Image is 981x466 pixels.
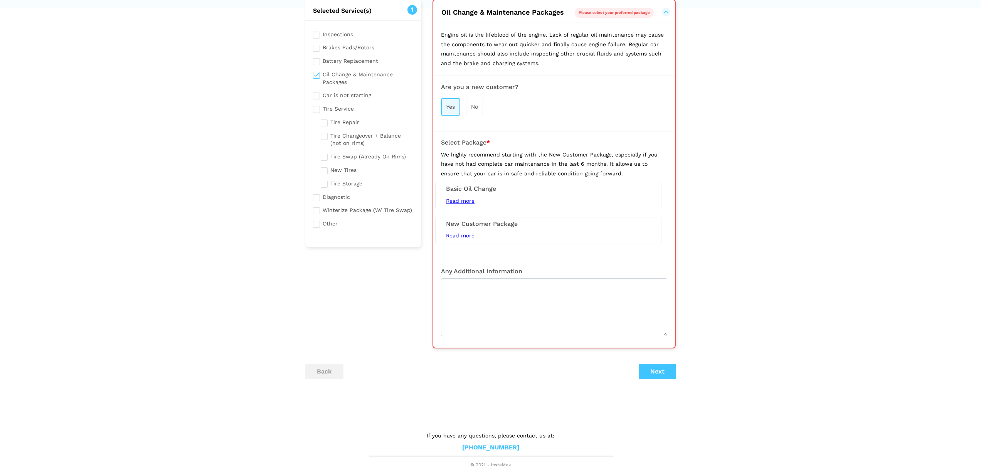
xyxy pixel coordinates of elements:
p: If you have any questions, please contact us at: [369,431,612,440]
span: Read more [446,198,475,204]
button: back [305,364,343,379]
h3: Any Additional Information [441,268,667,275]
h3: Are you a new customer? [441,84,518,91]
p: We highly recommend starting with the New Customer Package, especially if you have not had comple... [441,150,667,178]
p: Engine oil is the lifeblood of the engine. Lack of regular oil maintenance may cause the componen... [433,22,675,76]
span: Yes [446,104,455,110]
span: No [471,104,478,110]
button: Oil Change & Maintenance Packages Please select your preferred package [441,8,564,17]
a: [PHONE_NUMBER] [462,444,519,452]
span: Read more [446,232,475,239]
h3: Select Package [441,139,667,146]
span: Please select your preferred package [579,10,650,15]
span: 1 [407,5,417,15]
h2: Selected Service(s) [305,7,421,15]
h3: Basic Oil Change [446,185,651,192]
button: Next [639,364,676,379]
h3: New Customer Package [446,220,651,227]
